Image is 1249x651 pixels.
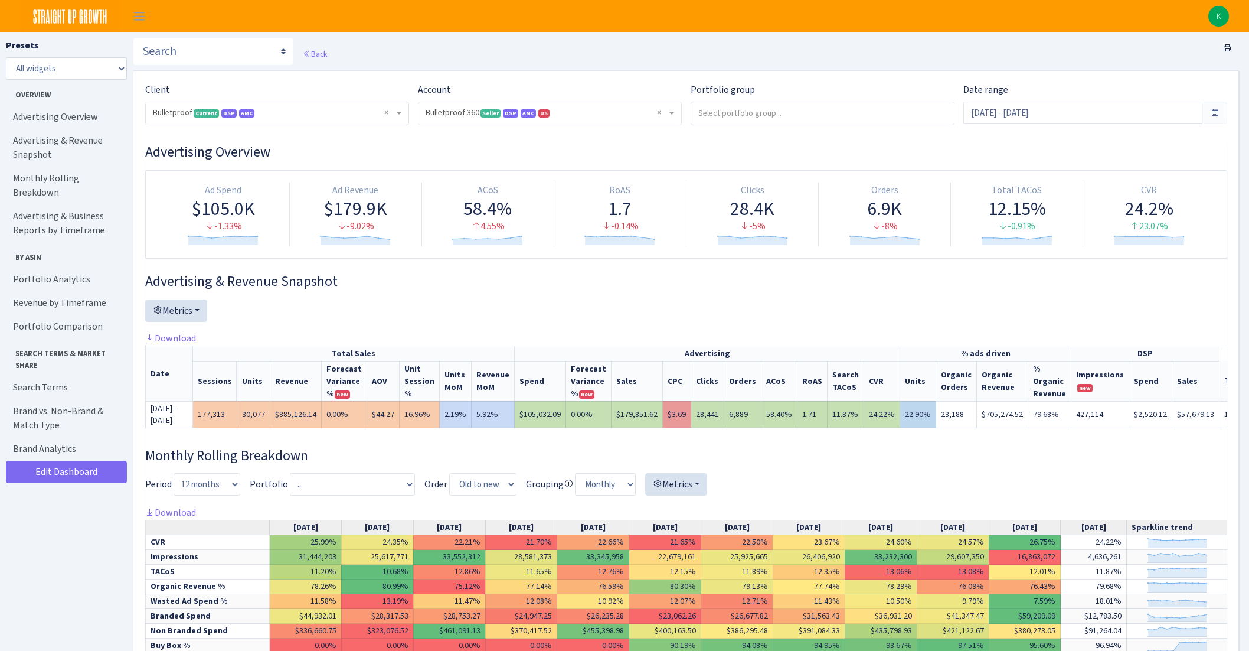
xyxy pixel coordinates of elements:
[341,594,413,609] td: 13.19%
[1208,6,1229,27] a: K
[1172,361,1219,401] th: Sales
[663,361,691,401] th: CPC
[701,535,773,550] td: 22.50%
[701,624,773,639] td: $386,295.48
[612,401,663,428] td: $179,851.62
[645,473,707,496] button: Metrics
[701,580,773,594] td: 79.13%
[1061,565,1127,580] td: 11.87%
[6,268,124,291] a: Portfolio Analytics
[1127,520,1227,535] th: Sparkline trend
[472,401,515,428] td: 5.92%
[773,565,845,580] td: 12.35%
[917,535,989,550] td: 24.57%
[845,550,917,565] td: 33,232,300
[557,535,629,550] td: 22.66%
[400,361,440,401] th: Unit Session %
[773,580,845,594] td: 77.74%
[341,550,413,565] td: 25,617,771
[1129,401,1172,428] td: $2,520.12
[797,361,828,401] th: RoAS
[322,361,367,401] th: Revenue Forecast Variance %
[629,624,701,639] td: $400,163.50
[146,102,408,125] span: Bulletproof <span class="badge badge-success">Current</span><span class="badge badge-primary">DSP...
[691,184,813,197] div: Clicks
[515,361,566,401] th: Spend
[956,184,1078,197] div: Total TACoS
[146,609,270,624] td: Branded Spend
[239,109,254,118] span: AMC
[6,247,123,263] span: By ASIN
[557,594,629,609] td: 10.92%
[526,477,573,491] label: Grouping
[823,197,946,220] div: 6.9K
[917,520,989,535] th: [DATE]
[146,535,270,550] td: CVR
[579,390,594,399] span: new
[989,580,1061,594] td: 76.43%
[270,565,342,580] td: 11.20%
[303,48,327,59] a: Back
[6,204,124,242] a: Advertising & Business Reports by Timeframe
[145,506,196,519] a: Download
[6,343,123,370] span: Search Terms & Market Share
[864,401,900,428] td: 24.22%
[989,535,1061,550] td: 26.75%
[335,390,350,399] span: new
[917,580,989,594] td: 76.09%
[761,401,797,428] td: 58.40%
[559,197,681,220] div: 1.7
[864,361,900,401] th: CVR
[193,346,515,361] th: Total Sales
[413,535,485,550] td: 22.21%
[845,520,917,535] th: [DATE]
[485,580,557,594] td: 77.14%
[963,83,1008,97] label: Date range
[367,361,400,401] th: AOV
[936,361,977,401] th: Organic Orders
[845,580,917,594] td: 78.29%
[270,580,342,594] td: 78.26%
[557,550,629,565] td: 33,345,958
[162,184,285,197] div: Ad Spend
[125,6,154,26] button: Toggle navigation
[424,477,447,491] label: Order
[1028,401,1071,428] td: 79.68%
[1061,550,1127,565] td: 4,636,261
[193,361,237,401] th: Sessions
[989,550,1061,565] td: 16,863,072
[485,624,557,639] td: $370,417.52
[295,197,417,220] div: $179.9K
[773,520,845,535] th: [DATE]
[162,220,285,233] div: -1.33%
[900,361,936,401] th: Units
[917,594,989,609] td: 9.79%
[341,609,413,624] td: $28,317.53
[6,38,38,53] label: Presets
[701,550,773,565] td: 25,925,665
[936,401,977,428] td: 23,188
[559,184,681,197] div: RoAS
[557,565,629,580] td: 12.76%
[773,609,845,624] td: $31,563.43
[773,594,845,609] td: 11.43%
[845,535,917,550] td: 24.60%
[485,535,557,550] td: 21.70%
[989,609,1061,624] td: $59,209.09
[515,401,566,428] td: $105,032.09
[485,609,557,624] td: $24,947.25
[701,609,773,624] td: $26,677.82
[557,624,629,639] td: $455,398.98
[440,361,472,401] th: Units MoM
[146,580,270,594] td: Organic Revenue %
[773,624,845,639] td: $391,084.33
[413,550,485,565] td: 33,552,312
[900,346,1071,361] th: % ads driven
[146,594,270,609] td: Wasted Ad Spend %
[1208,6,1229,27] img: Kenzie Smith
[270,624,342,639] td: $336,660.75
[145,300,207,322] button: Metrics
[270,550,342,565] td: 31,444,203
[6,315,124,338] a: Portfolio Comparison
[1172,401,1219,428] td: $57,679.13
